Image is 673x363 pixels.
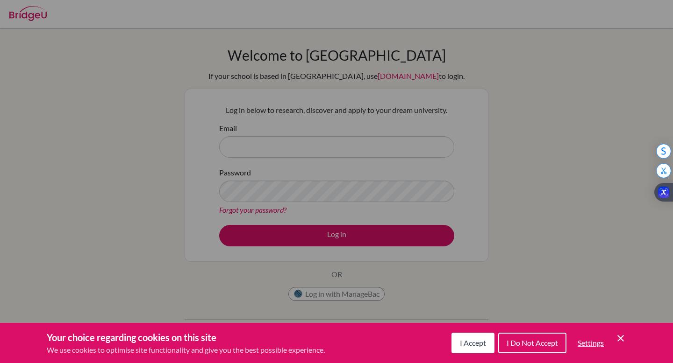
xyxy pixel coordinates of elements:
[578,338,604,347] span: Settings
[460,338,486,347] span: I Accept
[451,333,494,353] button: I Accept
[615,333,626,344] button: Save and close
[498,333,566,353] button: I Do Not Accept
[570,334,611,352] button: Settings
[47,344,325,356] p: We use cookies to optimise site functionality and give you the best possible experience.
[507,338,558,347] span: I Do Not Accept
[47,330,325,344] h3: Your choice regarding cookies on this site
